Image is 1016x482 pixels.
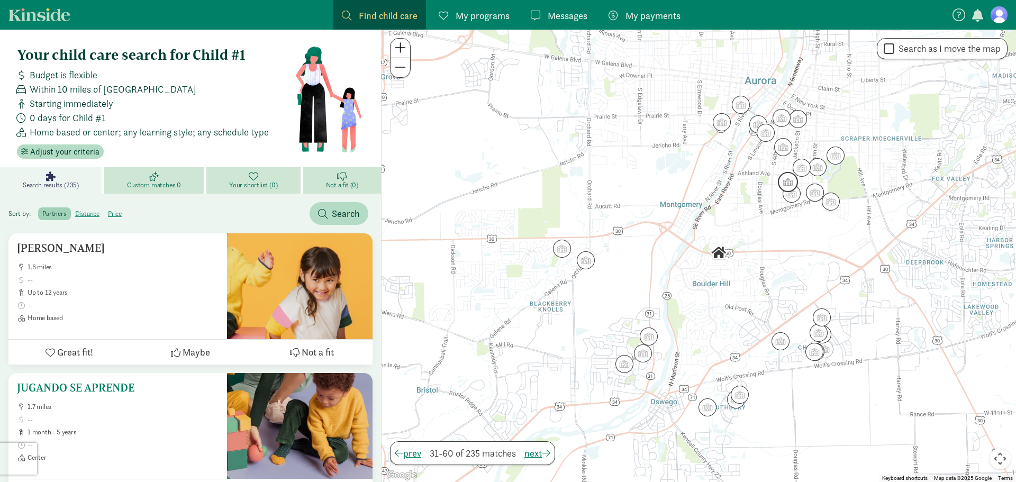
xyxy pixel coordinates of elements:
[8,340,130,365] button: Great fit!
[811,336,838,362] div: Click to see details
[30,68,97,82] span: Budget is flexible
[395,446,421,460] button: prev
[809,304,835,331] div: Click to see details
[768,105,795,131] div: Click to see details
[229,181,277,189] span: Your shortlist (0)
[127,181,181,189] span: Custom matches 0
[384,468,419,482] a: Open this area in Google Maps (opens a new window)
[17,47,295,63] h4: Your child care search for Child #1
[636,323,662,350] div: Click to see details
[728,92,754,118] div: Click to see details
[778,180,805,207] div: Click to see details
[549,235,575,262] div: Click to see details
[809,321,836,348] div: Click to see details
[17,381,219,394] h5: JUGANDO SE APRENDE
[573,247,599,274] div: Click to see details
[774,168,802,196] div: Click to see details
[8,209,37,218] span: Sort by:
[745,111,772,138] div: Click to see details
[805,320,832,346] div: Click to see details
[801,339,828,365] div: Click to see details
[30,96,113,111] span: Starting immediately
[23,181,79,189] span: Search results (235)
[30,125,269,139] span: Home based or center; any learning style; any schedule type
[359,8,418,23] span: Find child care
[17,242,219,254] h5: [PERSON_NAME]
[28,314,219,322] span: Home based
[785,106,811,132] div: Click to see details
[332,206,360,221] span: Search
[770,134,796,160] div: Click to see details
[38,207,70,220] label: partners
[998,475,1013,481] a: Terms (opens in new tab)
[104,207,126,220] label: price
[894,42,1001,55] label: Search as I move the map
[430,446,516,460] span: 31-60 of 235 matches
[705,240,732,266] div: Click to see details
[104,167,206,194] a: Custom matches 0
[71,207,104,220] label: distance
[28,403,219,411] span: 1.7 miles
[206,167,303,194] a: Your shortlist (0)
[57,345,93,359] span: Great fit!
[990,448,1011,469] button: Map camera controls
[456,8,510,23] span: My programs
[767,328,794,354] div: Click to see details
[384,468,419,482] img: Google
[28,288,219,297] span: up to 12 years
[30,145,99,158] span: Adjust your criteria
[822,142,849,169] div: Click to see details
[30,82,196,96] span: Within 10 miles of [GEOGRAPHIC_DATA]
[802,179,828,206] div: Click to see details
[818,188,844,215] div: Click to see details
[709,109,735,135] div: Click to see details
[934,475,992,481] span: Map data ©2025 Google
[17,144,104,159] button: Adjust your criteria
[788,154,815,181] div: Click to see details
[303,167,382,194] a: Not a fit (0)
[694,394,721,421] div: Click to see details
[28,263,219,271] span: 1.6 miles
[130,340,251,365] button: Maybe
[630,340,656,367] div: Click to see details
[752,120,779,146] div: Click to see details
[548,8,587,23] span: Messages
[625,8,681,23] span: My payments
[882,475,928,482] button: Keyboard shortcuts
[8,8,70,21] a: Kinside
[326,181,358,189] span: Not a fit (0)
[28,453,219,462] span: Center
[183,345,210,359] span: Maybe
[802,339,829,365] div: Click to see details
[28,428,219,436] span: 1 month - 5 years
[723,386,749,413] div: Click to see details
[251,340,373,365] button: Not a fit
[611,351,638,377] div: Click to see details
[524,446,550,460] button: next
[302,345,334,359] span: Not a fit
[727,381,753,408] div: Click to see details
[30,111,106,125] span: 0 days for Child #1
[804,154,831,180] div: Click to see details
[310,202,368,225] button: Search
